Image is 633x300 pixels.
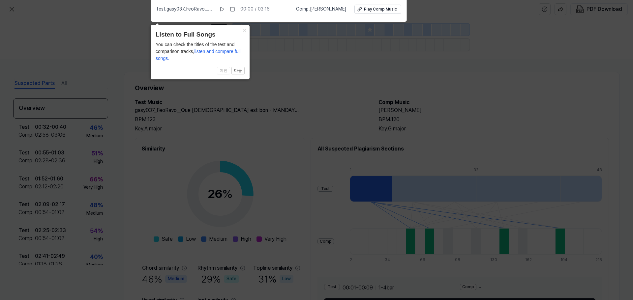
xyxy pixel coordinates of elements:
[156,6,214,13] span: Test . gasy037_FeoRavo__Que [DEMOGRAPHIC_DATA] est bon - MANDAY ALOHA_104.5%_et103%___loopintro
[364,7,397,12] div: Play Comp Music
[296,6,347,13] span: Comp . [PERSON_NAME]
[240,6,270,13] div: 00:00 / 03:16
[156,49,241,61] span: listen and compare full songs.
[156,41,245,62] div: You can check the titles of the test and comparison tracks,
[231,67,245,75] button: 다음
[156,30,245,40] header: Listen to Full Songs
[239,25,250,34] button: Close
[354,5,401,14] button: Play Comp Music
